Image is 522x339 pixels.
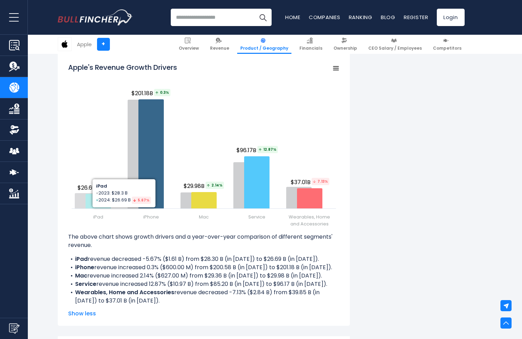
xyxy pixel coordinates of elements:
[176,35,202,54] a: Overview
[368,46,422,51] span: CEO Salary / Employees
[154,89,170,96] span: 0.3%
[254,9,272,26] button: Search
[77,40,92,48] div: Apple
[284,214,335,228] span: Wearables, Home and Accessories
[248,214,265,221] span: Service
[68,309,339,318] span: Show less
[68,59,339,233] svg: Apple's Revenue Growth Drivers
[75,280,96,288] b: Service
[365,35,425,54] a: CEO Salary / Employees
[68,280,339,288] li: revenue increased 12.87% ($10.97 B) from $85.20 B (in [DATE]) to $96.17 B (in [DATE]).
[309,14,340,21] a: Companies
[257,146,278,153] span: 12.87%
[93,214,103,221] span: iPad
[131,89,171,98] span: $201.18B
[184,182,225,190] span: $29.98B
[199,214,209,221] span: Mac
[237,35,291,54] a: Product / Geography
[68,255,339,263] li: revenue decreased -5.67% ($1.61 B) from $28.30 B (in [DATE]) to $26.69 B (in [DATE]).
[330,35,360,54] a: Ownership
[285,14,300,21] a: Home
[291,178,330,187] span: $37.01B
[143,214,159,221] span: iPhone
[58,9,132,25] a: Go to homepage
[75,263,94,271] b: iPhone
[9,125,19,135] img: Ownership
[210,46,229,51] span: Revenue
[68,63,177,72] tspan: Apple's Revenue Growth Drivers
[68,263,339,272] li: revenue increased 0.3% ($600.00 M) from $200.58 B (in [DATE]) to $201.18 B (in [DATE]).
[404,14,428,21] a: Register
[68,288,339,305] li: revenue decreased -7.13% ($2.84 B) from $39.85 B (in [DATE]) to $37.01 B (in [DATE]).
[58,9,133,25] img: Bullfincher logo
[68,272,339,280] li: revenue increased 2.14% ($627.00 M) from $29.36 B (in [DATE]) to $29.98 B (in [DATE]).
[299,46,322,51] span: Financials
[437,9,465,26] a: Login
[97,38,110,51] a: +
[430,35,465,54] a: Competitors
[312,178,329,185] tspan: 7.13%
[75,255,88,263] b: iPad
[68,233,339,249] p: The above chart shows growth drivers and a year-over-year comparison of different segments' revenue.
[179,46,199,51] span: Overview
[75,288,174,296] b: Wearables, Home and Accessories
[381,14,395,21] a: Blog
[78,183,120,192] span: $26.69B
[236,146,279,155] span: $96.17B
[100,183,119,191] tspan: 5.67%
[207,35,232,54] a: Revenue
[75,272,87,280] b: Mac
[58,38,71,51] img: AAPL logo
[296,35,326,54] a: Financials
[433,46,461,51] span: Competitors
[240,46,288,51] span: Product / Geography
[349,14,372,21] a: Ranking
[206,182,224,189] span: 2.14%
[334,46,357,51] span: Ownership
